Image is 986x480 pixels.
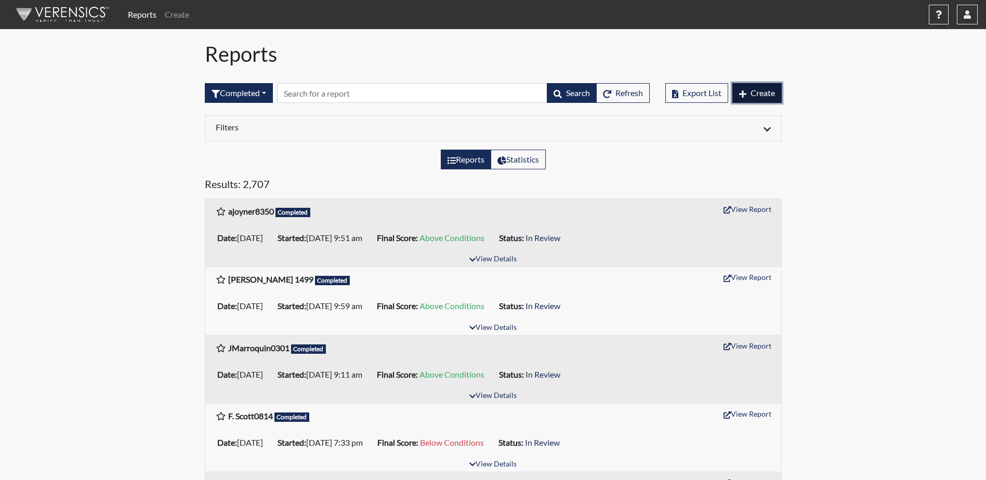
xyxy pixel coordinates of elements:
button: Refresh [596,83,650,103]
b: JMarroquin0301 [228,343,290,353]
button: View Details [465,321,521,335]
li: [DATE] 9:51 am [273,230,373,246]
span: In Review [525,369,560,379]
span: Completed [275,208,311,217]
li: [DATE] 7:33 pm [273,434,373,451]
b: Final Score: [377,301,418,311]
h1: Reports [205,42,782,66]
b: Final Score: [377,233,418,243]
b: Status: [498,437,523,447]
b: Status: [499,301,524,311]
li: [DATE] [213,230,273,246]
h6: Filters [216,122,485,132]
li: [DATE] [213,366,273,383]
b: Status: [499,369,524,379]
span: In Review [525,233,560,243]
b: Date: [217,301,237,311]
input: Search by Registration ID, Interview Number, or Investigation Name. [277,83,547,103]
b: Final Score: [377,437,418,447]
button: View Details [465,252,521,266]
b: [PERSON_NAME] 1499 [228,274,313,284]
button: View Report [719,338,776,354]
span: In Review [525,301,560,311]
div: Filter by interview status [205,83,273,103]
li: [DATE] [213,298,273,314]
b: Started: [278,369,306,379]
button: Create [732,83,782,103]
b: Date: [217,369,237,379]
b: F. Scott0814 [228,411,273,421]
div: Click to expand/collapse filters [208,122,779,135]
span: Above Conditions [419,301,484,311]
span: Below Conditions [420,437,484,447]
button: Export List [665,83,728,103]
li: [DATE] 9:11 am [273,366,373,383]
button: View Report [719,201,776,217]
span: Above Conditions [419,369,484,379]
button: View Report [719,406,776,422]
button: View Report [719,269,776,285]
span: In Review [525,437,560,447]
span: Completed [274,412,310,422]
b: Final Score: [377,369,418,379]
b: Date: [217,233,237,243]
b: Started: [278,437,306,447]
span: Completed [291,344,326,354]
label: View statistics about completed interviews [491,150,546,169]
a: Reports [124,4,161,25]
h5: Results: 2,707 [205,178,782,194]
span: Export List [682,88,721,98]
li: [DATE] 9:59 am [273,298,373,314]
span: Create [751,88,775,98]
span: Completed [315,276,350,285]
b: Started: [278,301,306,311]
li: [DATE] [213,434,273,451]
button: Search [547,83,597,103]
span: Search [566,88,590,98]
b: Date: [217,437,237,447]
span: Refresh [615,88,643,98]
b: Status: [499,233,524,243]
label: View the list of reports [441,150,491,169]
button: Completed [205,83,273,103]
span: Above Conditions [419,233,484,243]
button: View Details [465,458,521,472]
a: Create [161,4,193,25]
button: View Details [465,389,521,403]
b: ajoyner8350 [228,206,274,216]
b: Started: [278,233,306,243]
